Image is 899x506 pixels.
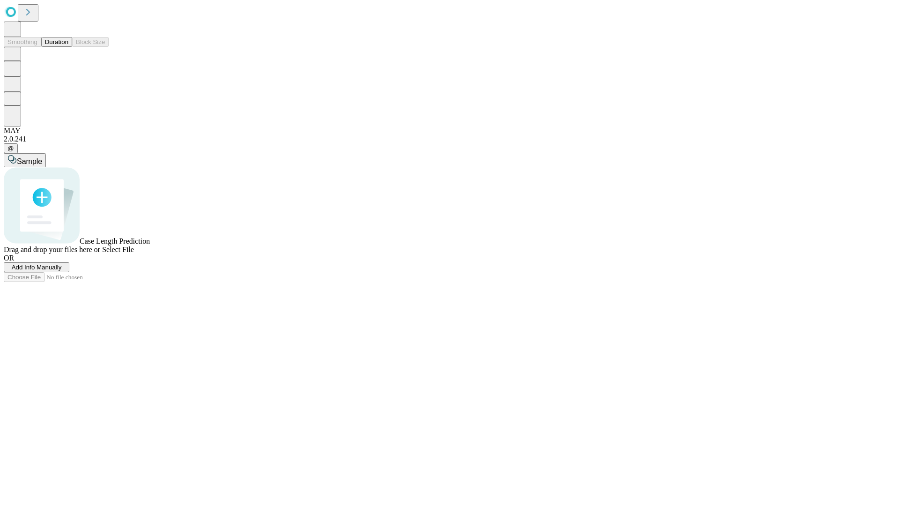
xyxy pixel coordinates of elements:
[4,254,14,262] span: OR
[102,246,134,253] span: Select File
[80,237,150,245] span: Case Length Prediction
[4,153,46,167] button: Sample
[7,145,14,152] span: @
[72,37,109,47] button: Block Size
[4,262,69,272] button: Add Info Manually
[17,157,42,165] span: Sample
[4,37,41,47] button: Smoothing
[4,126,895,135] div: MAY
[4,135,895,143] div: 2.0.241
[41,37,72,47] button: Duration
[4,246,100,253] span: Drag and drop your files here or
[12,264,62,271] span: Add Info Manually
[4,143,18,153] button: @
